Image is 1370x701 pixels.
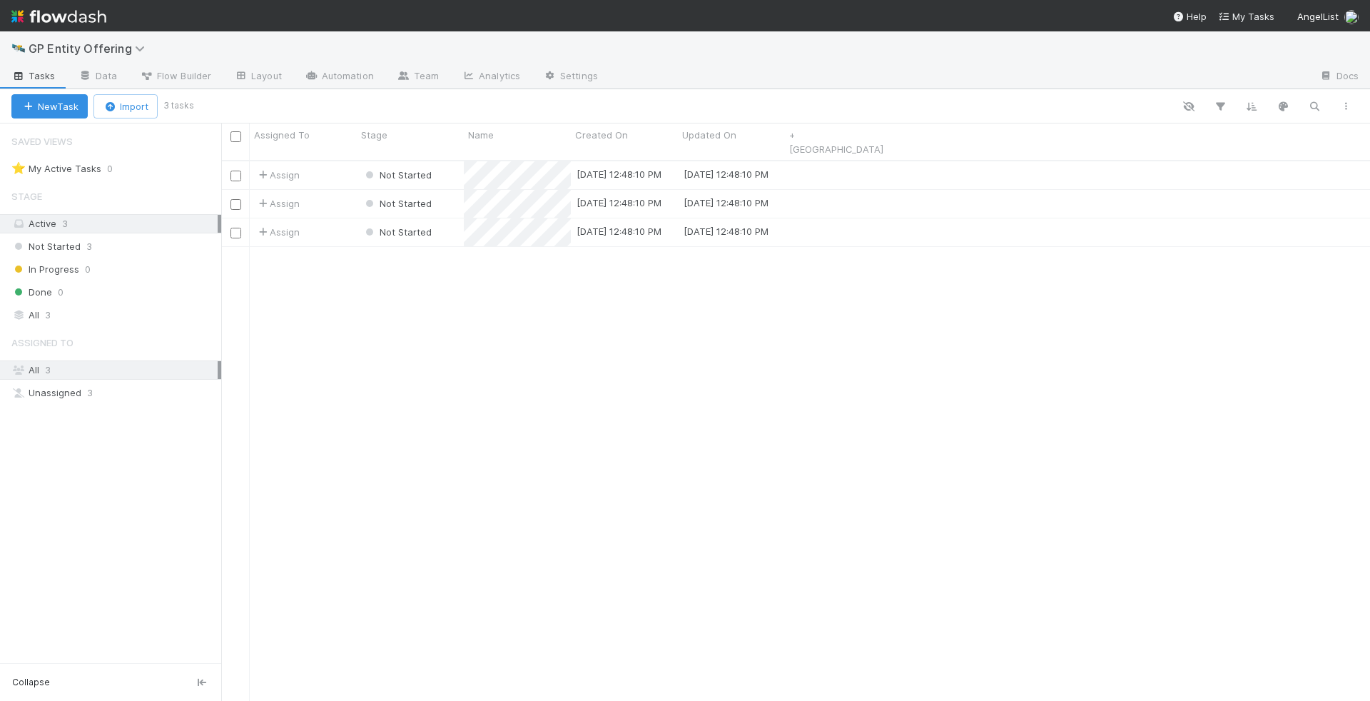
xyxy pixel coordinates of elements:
small: 3 tasks [163,99,194,112]
span: Not Started [362,198,432,209]
div: [DATE] 12:48:10 PM [684,224,768,238]
span: Not Started [362,169,432,181]
div: Help [1172,9,1207,24]
a: Settings [532,66,609,89]
input: Toggle Row Selected [230,228,241,238]
a: Automation [293,66,385,89]
div: [DATE] 12:48:10 PM [684,167,768,181]
span: In Progress [11,261,79,278]
span: Updated On [682,128,736,142]
span: Assign [255,168,300,182]
input: Toggle Row Selected [230,171,241,181]
span: Saved Views [11,127,73,156]
div: Active [11,215,218,233]
div: Not Started [362,225,432,239]
span: Not Started [11,238,81,256]
img: logo-inverted-e16ddd16eac7371096b0.svg [11,4,106,29]
span: Not Started [362,226,432,238]
a: Docs [1308,66,1370,89]
span: Assign [255,225,300,239]
span: AngelList [1297,11,1339,22]
span: 3 [45,364,51,375]
input: Toggle Row Selected [230,199,241,210]
span: 0 [58,283,64,301]
button: Import [93,94,158,118]
input: Toggle All Rows Selected [230,131,241,142]
div: [DATE] 12:48:10 PM [577,167,661,181]
span: Assigned To [254,128,310,142]
a: Team [385,66,450,89]
span: 3 [87,384,93,402]
span: Created On [575,128,628,142]
span: My Tasks [1218,11,1274,22]
a: Flow Builder [128,66,223,89]
span: Tasks [11,69,56,83]
span: Assign [255,196,300,211]
span: 0 [107,160,127,178]
span: Stage [11,182,42,211]
div: Unassigned [11,384,218,402]
div: My Active Tasks [11,160,101,178]
span: Assigned To [11,328,73,357]
span: GP Entity Offering [29,41,152,56]
div: All [11,306,218,324]
span: 3 [86,238,92,256]
span: 3 [45,306,51,324]
span: Collapse [12,676,50,689]
span: Name [468,128,494,142]
span: Done [11,283,52,301]
span: 0 [85,261,91,278]
div: Not Started [362,168,432,182]
button: NewTask [11,94,88,118]
span: 3 [62,218,68,229]
a: Layout [223,66,293,89]
div: All [11,361,218,379]
span: Stage [361,128,387,142]
span: Flow Builder [140,69,211,83]
span: 🛰️ [11,42,26,54]
a: My Tasks [1218,9,1274,24]
div: [DATE] 12:48:10 PM [577,196,661,210]
a: + [GEOGRAPHIC_DATA] [789,129,883,155]
a: Analytics [450,66,532,89]
div: [DATE] 12:48:10 PM [684,196,768,210]
div: Not Started [362,196,432,211]
div: [DATE] 12:48:10 PM [577,224,661,238]
span: ⭐ [11,162,26,174]
img: avatar_892eb56c-5b5a-46db-bf0b-2a9023d0e8f8.png [1344,10,1359,24]
a: Data [67,66,128,89]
